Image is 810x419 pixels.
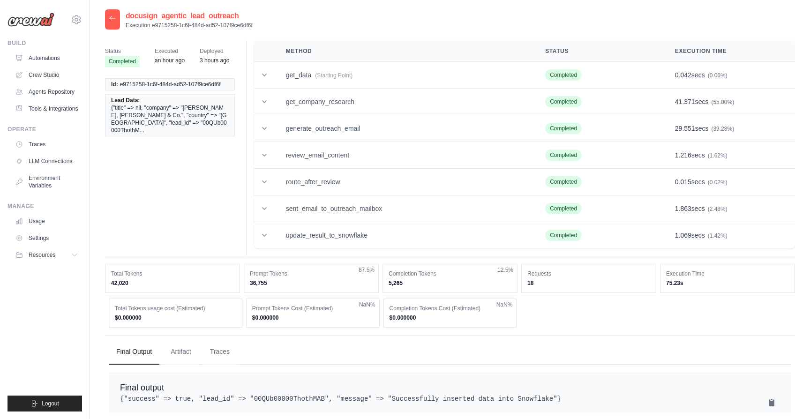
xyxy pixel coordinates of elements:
[675,232,691,239] span: 1.069
[11,154,82,169] a: LLM Connections
[666,279,789,287] dd: 75.23s
[275,142,534,169] td: review_email_content
[11,247,82,262] button: Resources
[527,270,650,277] dt: Requests
[664,142,795,169] td: secs
[11,231,82,246] a: Settings
[11,67,82,82] a: Crew Studio
[155,46,185,56] span: Executed
[664,169,795,195] td: secs
[359,301,375,308] span: NaN%
[708,232,727,239] span: (1.42%)
[390,314,511,322] dd: $0.000000
[200,57,229,64] time: October 2, 2025 at 17:10 CDT
[315,72,352,79] span: (Starting Point)
[390,305,511,312] dt: Completion Tokens Cost (Estimated)
[497,266,513,274] span: 12.5%
[105,46,140,56] span: Status
[711,126,734,132] span: (39.28%)
[11,137,82,152] a: Traces
[545,230,582,241] span: Completed
[163,339,199,365] button: Artifact
[666,270,789,277] dt: Execution Time
[545,150,582,161] span: Completed
[11,171,82,193] a: Environment Variables
[275,195,534,222] td: sent_email_to_outreach_mailbox
[11,51,82,66] a: Automations
[675,178,691,186] span: 0.015
[275,41,534,62] th: Method
[7,13,54,27] img: Logo
[275,169,534,195] td: route_after_review
[664,62,795,89] td: secs
[7,202,82,210] div: Manage
[252,305,374,312] dt: Prompt Tokens Cost (Estimated)
[675,205,691,212] span: 1.863
[7,126,82,133] div: Operate
[7,396,82,412] button: Logout
[389,270,511,277] dt: Completion Tokens
[111,97,140,104] span: Lead Data:
[202,339,237,365] button: Traces
[275,115,534,142] td: generate_outreach_email
[275,222,534,249] td: update_result_to_snowflake
[111,270,234,277] dt: Total Tokens
[664,115,795,142] td: secs
[200,46,229,56] span: Deployed
[120,383,164,392] span: Final output
[545,96,582,107] span: Completed
[708,206,727,212] span: (2.48%)
[11,214,82,229] a: Usage
[545,203,582,214] span: Completed
[708,179,727,186] span: (0.02%)
[120,394,780,404] pre: {"success" => true, "lead_id" => "00QUb00000ThothMAB", "message" => "Successfully inserted data i...
[545,69,582,81] span: Completed
[359,266,375,274] span: 87.5%
[111,81,118,88] span: Id:
[115,314,236,322] dd: $0.000000
[111,104,229,134] span: {"title" => nil, "company" => "[PERSON_NAME], [PERSON_NAME] & Co.", "country" => "[GEOGRAPHIC_DAT...
[534,41,664,62] th: Status
[664,89,795,115] td: secs
[155,57,185,64] time: October 2, 2025 at 19:17 CDT
[545,123,582,134] span: Completed
[275,89,534,115] td: get_company_research
[496,301,513,308] span: NaN%
[105,56,140,67] span: Completed
[675,71,691,79] span: 0.042
[109,339,159,365] button: Final Output
[252,314,374,322] dd: $0.000000
[250,279,373,287] dd: 36,755
[126,22,253,29] p: Execution e9715258-1c6f-484d-ad52-107f9ce6df6f
[675,151,691,159] span: 1.216
[115,305,236,312] dt: Total Tokens usage cost (Estimated)
[545,176,582,187] span: Completed
[120,81,221,88] span: e9715258-1c6f-484d-ad52-107f9ce6df6f
[664,41,795,62] th: Execution Time
[664,195,795,222] td: secs
[389,279,511,287] dd: 5,265
[126,10,253,22] h2: docusign_agentic_lead_outreach
[675,125,695,132] span: 29.551
[7,39,82,47] div: Build
[664,222,795,249] td: secs
[11,101,82,116] a: Tools & Integrations
[708,152,727,159] span: (1.62%)
[675,98,695,105] span: 41.371
[42,400,59,407] span: Logout
[275,62,534,89] td: get_data
[29,251,55,259] span: Resources
[711,99,734,105] span: (55.00%)
[111,279,234,287] dd: 42,020
[527,279,650,287] dd: 18
[11,84,82,99] a: Agents Repository
[250,270,373,277] dt: Prompt Tokens
[708,72,727,79] span: (0.06%)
